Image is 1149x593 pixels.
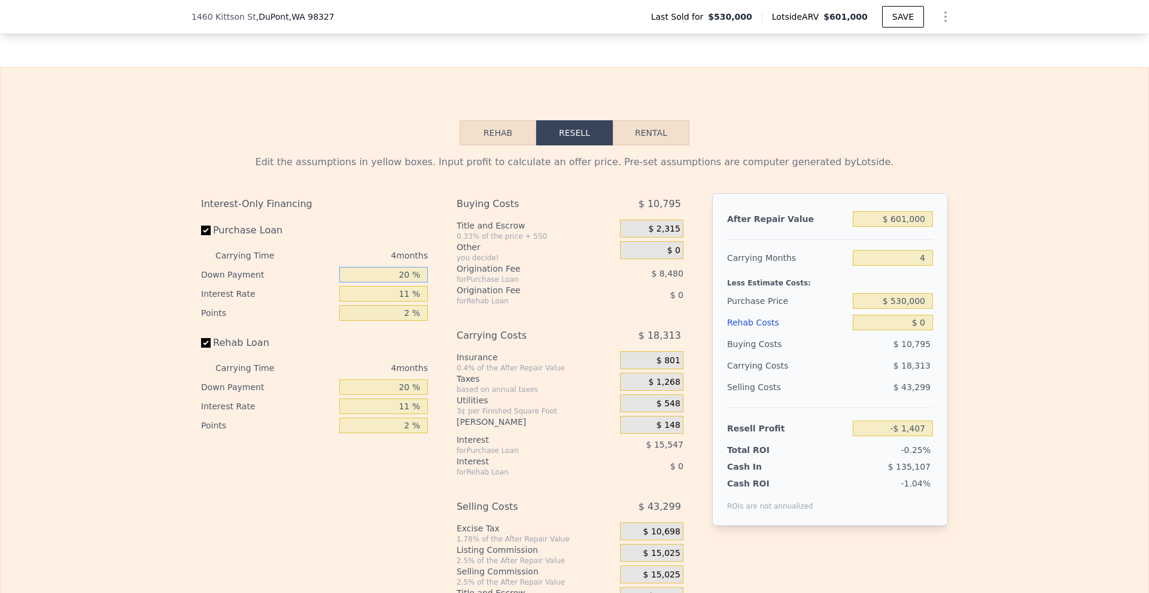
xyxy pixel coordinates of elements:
[457,496,590,518] div: Selling Costs
[298,358,428,378] div: 4 months
[670,290,683,300] span: $ 0
[823,12,868,22] span: $601,000
[457,385,615,394] div: based on annual taxes
[201,155,948,169] div: Edit the assumptions in yellow boxes. Input profit to calculate an offer price. Pre-set assumptio...
[727,355,802,376] div: Carrying Costs
[457,275,590,284] div: for Purchase Loan
[457,534,615,544] div: 1.78% of the After Repair Value
[536,120,613,145] button: Resell
[457,296,590,306] div: for Rehab Loan
[457,220,615,232] div: Title and Escrow
[201,193,428,215] div: Interest-Only Financing
[457,467,590,477] div: for Rehab Loan
[457,522,615,534] div: Excise Tax
[651,269,683,278] span: $ 8,480
[457,455,590,467] div: Interest
[727,208,848,230] div: After Repair Value
[457,406,615,416] div: 3¢ per Finished Square Foot
[643,570,680,580] span: $ 15,025
[727,333,848,355] div: Buying Costs
[457,373,615,385] div: Taxes
[457,351,615,363] div: Insurance
[901,445,931,455] span: -0.25%
[727,418,848,439] div: Resell Profit
[648,224,680,235] span: $ 2,315
[457,193,590,215] div: Buying Costs
[934,5,957,29] button: Show Options
[298,246,428,265] div: 4 months
[901,479,931,488] span: -1.04%
[727,478,813,489] div: Cash ROI
[639,193,681,215] span: $ 10,795
[457,241,615,253] div: Other
[215,358,293,378] div: Carrying Time
[201,338,211,348] input: Rehab Loan
[457,263,590,275] div: Origination Fee
[201,416,335,435] div: Points
[460,120,536,145] button: Rehab
[888,462,931,472] span: $ 135,107
[201,265,335,284] div: Down Payment
[457,416,615,428] div: [PERSON_NAME]
[457,284,590,296] div: Origination Fee
[643,548,680,559] span: $ 15,025
[457,544,615,556] div: Listing Commission
[201,332,335,354] label: Rehab Loan
[457,556,615,565] div: 2.5% of the After Repair Value
[215,246,293,265] div: Carrying Time
[646,440,683,449] span: $ 15,547
[457,446,590,455] div: for Purchase Loan
[457,363,615,373] div: 0.4% of the After Repair Value
[289,12,335,22] span: , WA 98327
[201,303,335,323] div: Points
[727,444,802,456] div: Total ROI
[893,382,931,392] span: $ 43,299
[457,577,615,587] div: 2.5% of the After Repair Value
[727,376,848,398] div: Selling Costs
[882,6,924,28] button: SAVE
[708,11,752,23] span: $530,000
[656,355,680,366] span: $ 801
[893,339,931,349] span: $ 10,795
[457,325,590,346] div: Carrying Costs
[727,247,848,269] div: Carrying Months
[643,527,680,537] span: $ 10,698
[651,11,709,23] span: Last Sold for
[613,120,689,145] button: Rental
[727,312,848,333] div: Rehab Costs
[457,565,615,577] div: Selling Commission
[727,461,802,473] div: Cash In
[201,226,211,235] input: Purchase Loan
[457,232,615,241] div: 0.33% of the price + 550
[201,220,335,241] label: Purchase Loan
[648,377,680,388] span: $ 1,268
[256,11,335,23] span: , DuPont
[201,378,335,397] div: Down Payment
[670,461,683,471] span: $ 0
[656,420,680,431] span: $ 148
[893,361,931,370] span: $ 18,313
[457,434,590,446] div: Interest
[201,397,335,416] div: Interest Rate
[201,284,335,303] div: Interest Rate
[639,496,681,518] span: $ 43,299
[727,489,813,511] div: ROIs are not annualized
[457,394,615,406] div: Utilities
[639,325,681,346] span: $ 18,313
[656,399,680,409] span: $ 548
[457,253,615,263] div: you decide!
[667,245,680,256] span: $ 0
[727,269,933,290] div: Less Estimate Costs:
[191,11,256,23] span: 1460 Kittson St
[772,11,823,23] span: Lotside ARV
[727,290,848,312] div: Purchase Price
